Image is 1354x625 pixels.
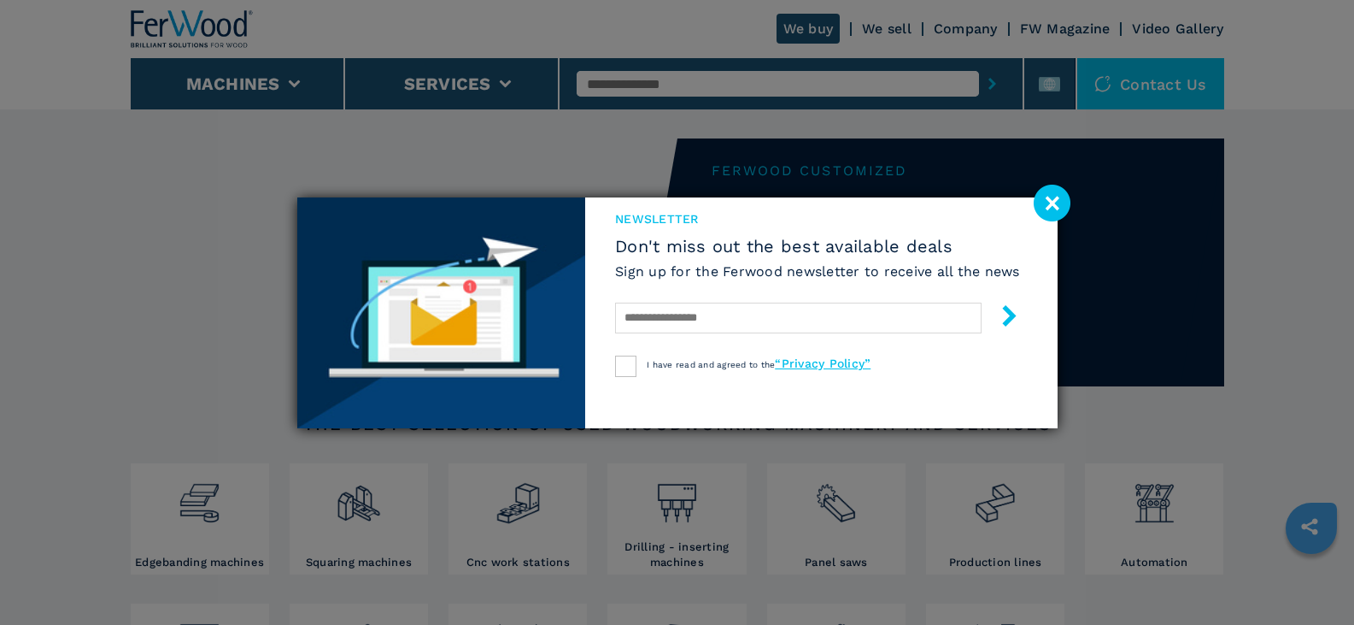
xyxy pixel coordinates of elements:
span: Don't miss out the best available deals [615,236,1020,256]
span: I have read and agreed to the [647,360,870,369]
h6: Sign up for the Ferwood newsletter to receive all the news [615,262,1020,281]
a: “Privacy Policy” [775,357,870,370]
span: newsletter [615,210,1020,227]
img: Newsletter image [297,198,586,428]
button: submit-button [982,298,1020,339]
